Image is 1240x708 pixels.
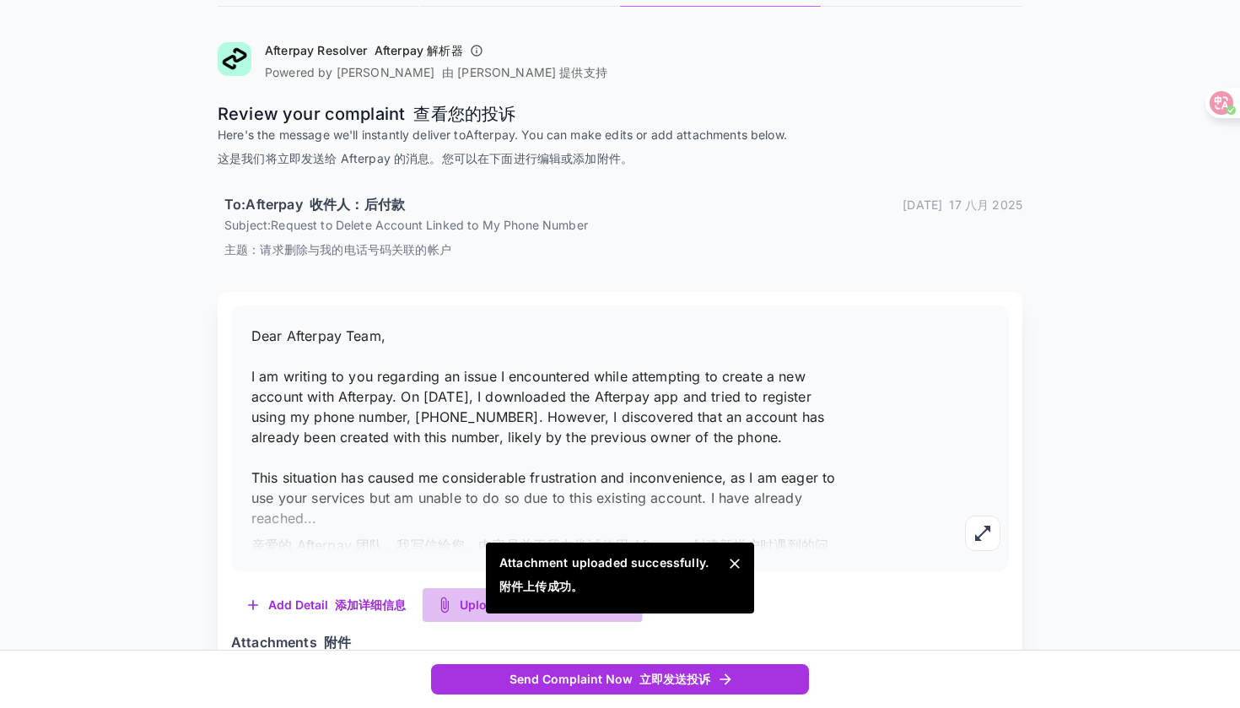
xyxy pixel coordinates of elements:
[310,196,405,213] font: 收件人：后付款
[499,548,709,608] div: Attachment uploaded successfully.
[265,64,607,81] p: Powered by [PERSON_NAME]
[335,597,406,612] font: 添加详细信息
[218,151,633,165] font: 这是我们将立即发送给 Afterpay 的消息。您可以在下面进行编辑或添加附件。
[324,634,351,651] font: 附件
[231,588,423,623] button: Add Detail 添加详细信息
[442,65,607,79] font: 由 [PERSON_NAME] 提供支持
[224,242,451,257] font: 主题：请求删除与我的电话号码关联的帐户
[265,42,463,59] h6: Afterpay Resolver
[304,510,316,527] span: ...
[423,588,643,623] button: Upload Attachment 上传附件
[949,197,1022,212] font: 17 八月 2025
[224,216,1022,265] p: Subject: Request to Delete Account Linked to My Phone Number
[431,664,809,695] button: Send Complaint Now 立即发送投诉
[413,104,515,124] font: 查看您的投诉
[639,672,710,686] font: 立即发送投诉
[499,579,583,593] font: 附件上传成功。
[218,101,1022,127] p: Review your complaint
[375,43,463,57] font: Afterpay 解析器
[218,42,251,76] img: Afterpay
[722,551,747,576] button: Close
[251,537,842,635] font: 亲爱的 Afterpay 团队，我写信给您，内容是关于我在尝试使用 Afterpay 创建新帐户时遇到的问题。2025 年 8 月 16 日，我下载了 Afterpay 应用程序并尝试使用我的电...
[231,632,1009,654] h6: Attachments
[903,196,1022,213] p: [DATE]
[251,327,835,527] span: Dear Afterpay Team, I am writing to you regarding an issue I encountered while attempting to crea...
[218,127,1022,174] p: Here's the message we'll instantly deliver to Afterpay . You can make edits or add attachments be...
[224,194,405,216] h6: To: Afterpay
